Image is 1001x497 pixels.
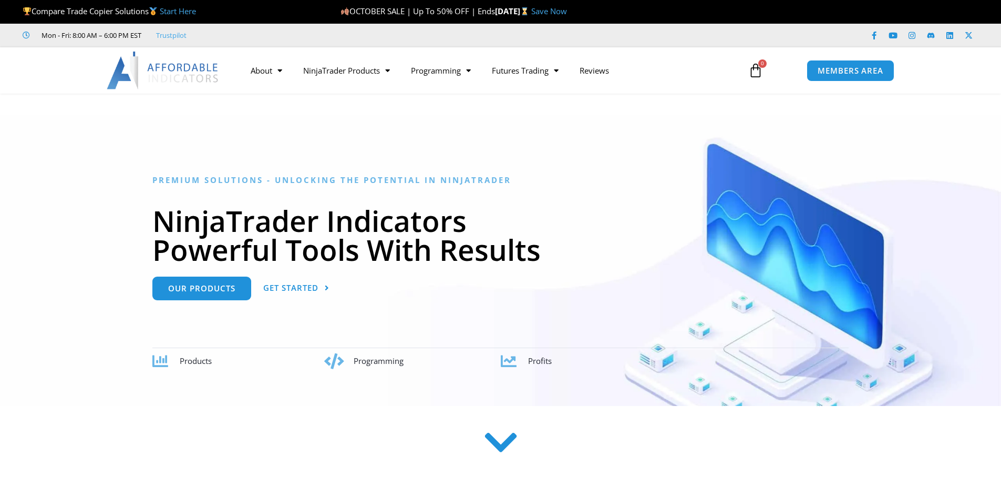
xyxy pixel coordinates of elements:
[807,60,894,82] a: MEMBERS AREA
[23,7,31,15] img: 🏆
[528,356,552,366] span: Profits
[263,284,318,292] span: Get Started
[481,58,569,83] a: Futures Trading
[732,55,779,86] a: 0
[39,29,141,42] span: Mon - Fri: 8:00 AM – 6:00 PM EST
[152,277,251,300] a: Our Products
[758,59,767,68] span: 0
[160,6,196,16] a: Start Here
[23,6,196,16] span: Compare Trade Copier Solutions
[293,58,400,83] a: NinjaTrader Products
[107,52,220,89] img: LogoAI | Affordable Indicators – NinjaTrader
[341,7,349,15] img: 🍂
[340,6,495,16] span: OCTOBER SALE | Up To 50% OFF | Ends
[569,58,620,83] a: Reviews
[495,6,531,16] strong: [DATE]
[400,58,481,83] a: Programming
[152,175,849,185] h6: Premium Solutions - Unlocking the Potential in NinjaTrader
[156,29,187,42] a: Trustpilot
[240,58,736,83] nav: Menu
[240,58,293,83] a: About
[531,6,567,16] a: Save Now
[354,356,404,366] span: Programming
[168,285,235,292] span: Our Products
[149,7,157,15] img: 🥇
[152,206,849,264] h1: NinjaTrader Indicators Powerful Tools With Results
[180,356,212,366] span: Products
[263,277,329,300] a: Get Started
[521,7,529,15] img: ⌛
[818,67,883,75] span: MEMBERS AREA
